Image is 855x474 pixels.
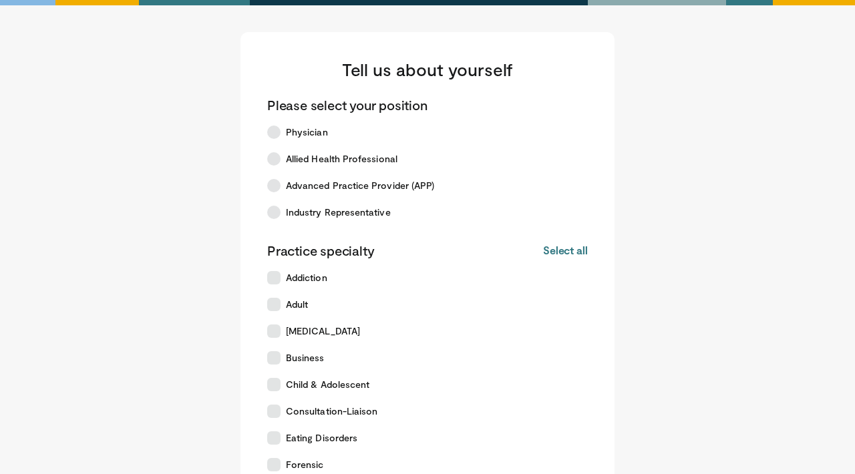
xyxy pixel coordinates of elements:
[286,206,391,219] span: Industry Representative
[286,458,324,471] span: Forensic
[267,59,588,80] h3: Tell us about yourself
[286,431,357,445] span: Eating Disorders
[286,378,369,391] span: Child & Adolescent
[286,324,360,338] span: [MEDICAL_DATA]
[286,351,325,365] span: Business
[286,298,308,311] span: Adult
[543,243,588,258] button: Select all
[286,152,397,166] span: Allied Health Professional
[286,179,434,192] span: Advanced Practice Provider (APP)
[267,96,427,113] p: Please select your position
[286,405,377,418] span: Consultation-Liaison
[286,126,328,139] span: Physician
[286,271,327,284] span: Addiction
[267,242,374,259] p: Practice specialty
